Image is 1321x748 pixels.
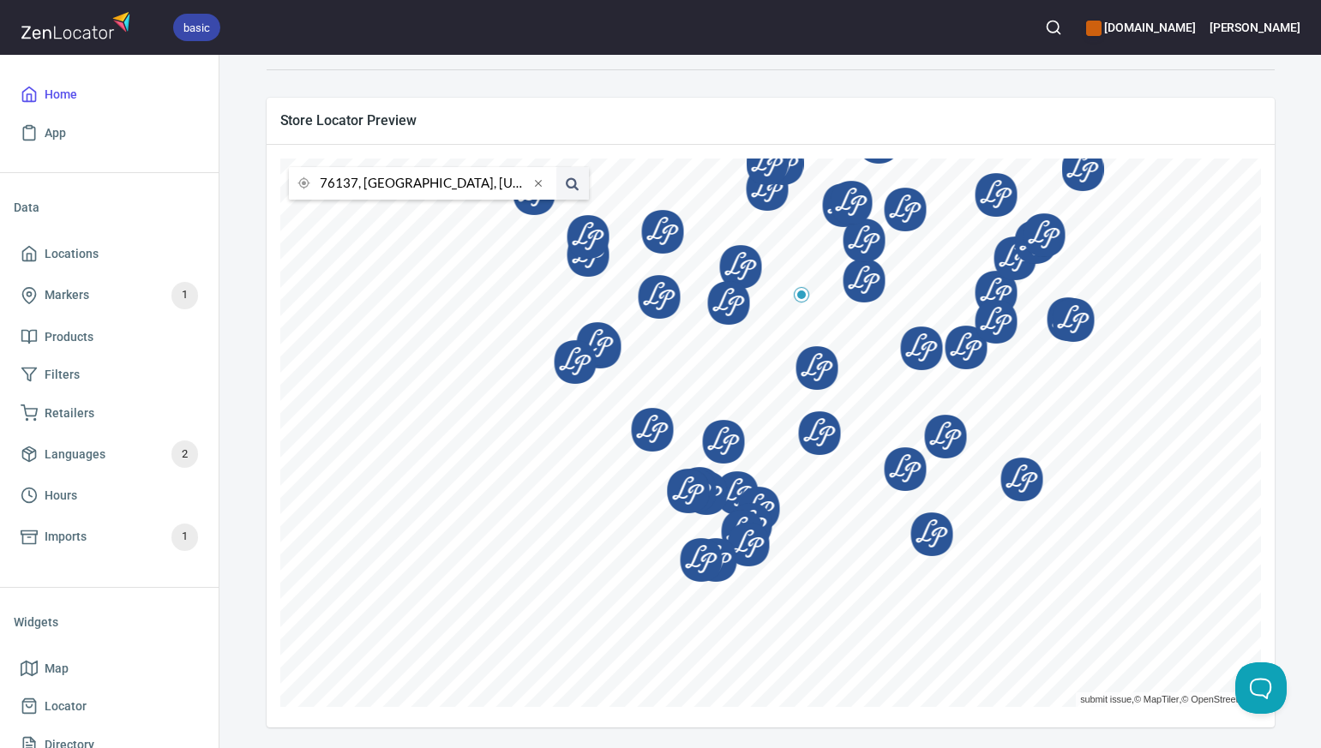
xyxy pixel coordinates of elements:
span: 2 [171,445,198,464]
a: Markers1 [14,273,205,318]
span: Products [45,326,93,348]
span: Languages [45,444,105,465]
img: zenlocator [21,7,135,44]
canvas: Map [280,159,1261,707]
span: basic [173,19,220,37]
span: Retailers [45,403,94,424]
button: Search [1035,9,1072,46]
span: Map [45,658,69,679]
button: color-CE600E [1086,21,1102,36]
a: Retailers [14,394,205,433]
span: App [45,123,66,144]
input: city or postal code [320,167,529,200]
li: Data [14,187,205,228]
a: Hours [14,476,205,515]
a: Locator [14,687,205,726]
a: Home [14,75,205,114]
a: Filters [14,356,205,394]
a: Products [14,318,205,356]
a: Languages2 [14,432,205,476]
span: 1 [171,527,198,547]
a: Locations [14,235,205,273]
span: 1 [171,285,198,305]
span: Locations [45,243,99,265]
li: Widgets [14,601,205,643]
span: Locator [45,696,87,717]
h6: [PERSON_NAME] [1210,18,1300,37]
a: Imports1 [14,515,205,560]
div: basic [173,14,220,41]
div: Manage your apps [1086,9,1195,46]
iframe: Help Scout Beacon - Open [1235,662,1287,714]
button: [PERSON_NAME] [1210,9,1300,46]
span: Imports [45,526,87,548]
span: Store Locator Preview [280,111,1261,129]
a: App [14,114,205,153]
span: Home [45,84,77,105]
span: Filters [45,364,80,386]
span: Markers [45,284,89,306]
span: Hours [45,485,77,506]
h6: [DOMAIN_NAME] [1086,18,1195,37]
a: Map [14,649,205,688]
